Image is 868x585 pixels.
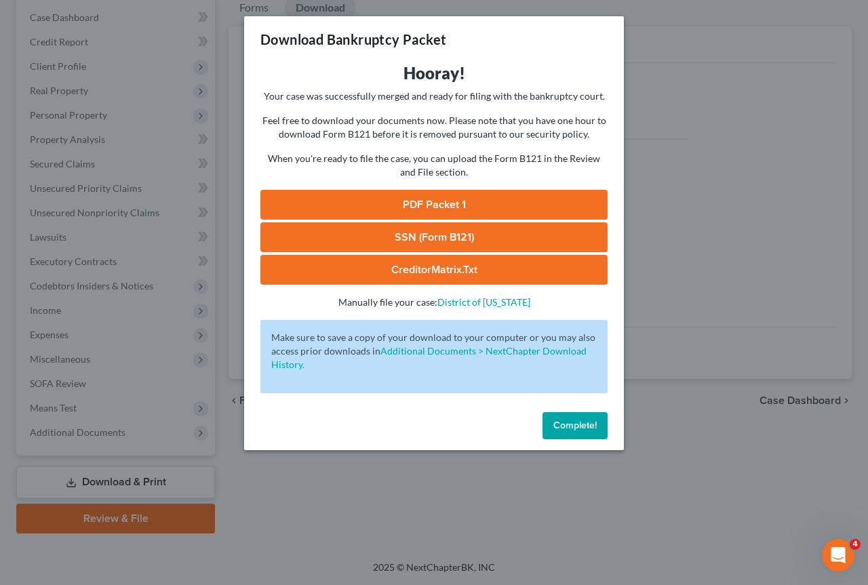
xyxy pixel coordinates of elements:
span: Complete! [553,420,597,431]
a: CreditorMatrix.txt [260,255,608,285]
a: SSN (Form B121) [260,222,608,252]
p: Your case was successfully merged and ready for filing with the bankruptcy court. [260,89,608,103]
p: Make sure to save a copy of your download to your computer or you may also access prior downloads in [271,331,597,371]
p: Feel free to download your documents now. Please note that you have one hour to download Form B12... [260,114,608,141]
a: District of [US_STATE] [437,296,530,308]
button: Complete! [542,412,608,439]
span: 4 [850,539,861,550]
iframe: Intercom live chat [822,539,854,571]
p: Manually file your case: [260,296,608,309]
a: PDF Packet 1 [260,190,608,220]
p: When you're ready to file the case, you can upload the Form B121 in the Review and File section. [260,152,608,179]
h3: Download Bankruptcy Packet [260,30,446,49]
a: Additional Documents > NextChapter Download History. [271,345,587,370]
h3: Hooray! [260,62,608,84]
